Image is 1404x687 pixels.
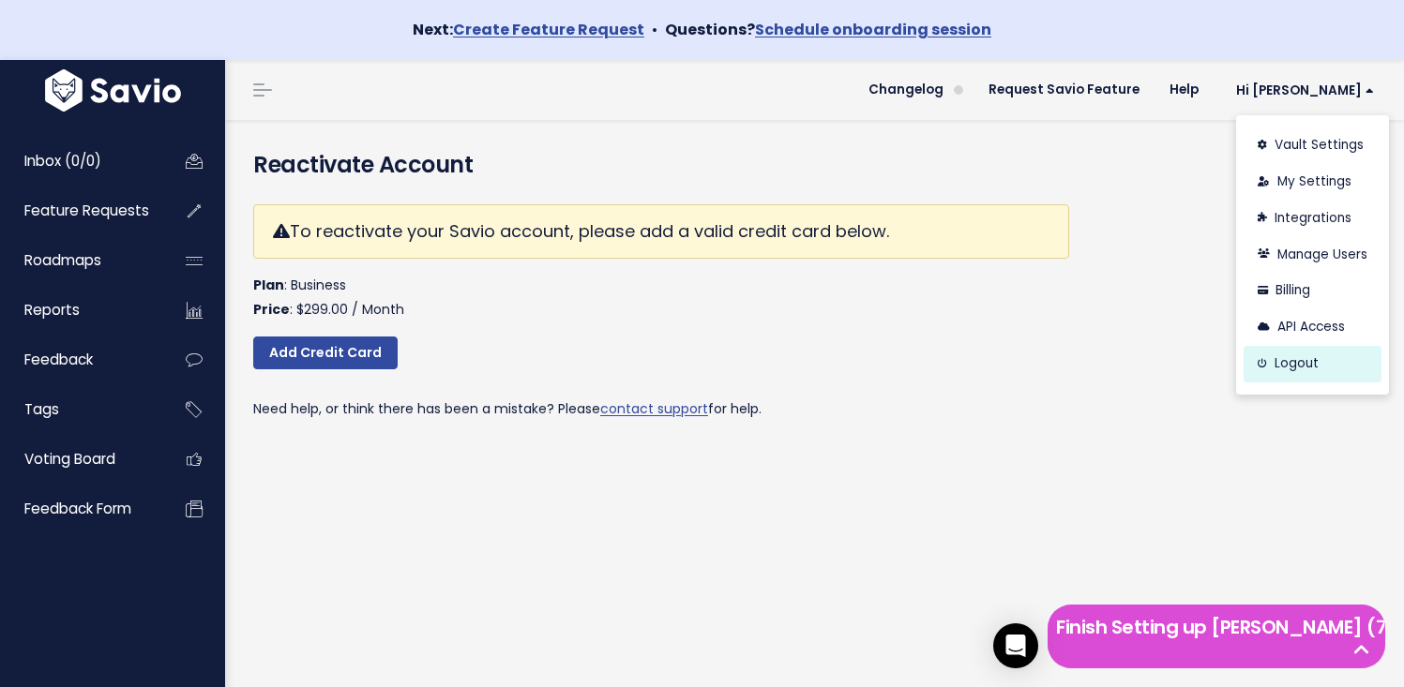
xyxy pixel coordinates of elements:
[253,397,1069,421] p: Need help, or think there has been a mistake? Please for help.
[1244,309,1381,346] a: API Access
[1214,76,1389,105] a: Hi [PERSON_NAME]
[253,148,1376,182] h4: Reactivate Account
[1244,164,1381,201] a: My Settings
[1244,273,1381,309] a: Billing
[253,336,398,370] a: Add Credit Card
[1244,236,1381,273] a: Manage Users
[24,300,80,320] span: Reports
[1244,200,1381,236] a: Integrations
[5,388,156,431] a: Tags
[5,338,156,381] a: Feedback
[600,399,708,418] a: contact support
[5,289,156,332] a: Reports
[24,449,115,469] span: Voting Board
[24,499,131,518] span: Feedback form
[253,276,284,294] strong: Plan
[5,140,156,183] a: Inbox (0/0)
[5,239,156,282] a: Roadmaps
[993,623,1038,668] div: Open Intercom Messenger
[24,151,101,171] span: Inbox (0/0)
[974,76,1155,104] a: Request Savio Feature
[1056,613,1377,641] h5: Finish Setting up [PERSON_NAME] (7 left)
[24,399,59,419] span: Tags
[5,189,156,232] a: Feature Requests
[1244,346,1381,382] a: Logout
[665,19,991,40] strong: Questions?
[24,201,149,220] span: Feature Requests
[453,19,644,40] a: Create Feature Request
[5,487,156,530] a: Feedback form
[24,350,93,369] span: Feedback
[253,300,290,319] strong: Price
[5,438,156,481] a: Voting Board
[40,69,186,112] img: logo-white.9d6f32f41409.svg
[755,19,991,40] a: Schedule onboarding session
[253,274,1069,321] p: : Business : $299.00 / Month
[413,19,644,40] strong: Next:
[24,250,101,270] span: Roadmaps
[1236,83,1374,97] span: Hi [PERSON_NAME]
[1155,76,1214,104] a: Help
[253,204,1069,259] div: To reactivate your Savio account, please add a valid credit card below.
[652,19,657,40] span: •
[1236,115,1389,395] div: Hi [PERSON_NAME]
[868,83,944,97] span: Changelog
[1244,127,1381,164] a: Vault Settings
